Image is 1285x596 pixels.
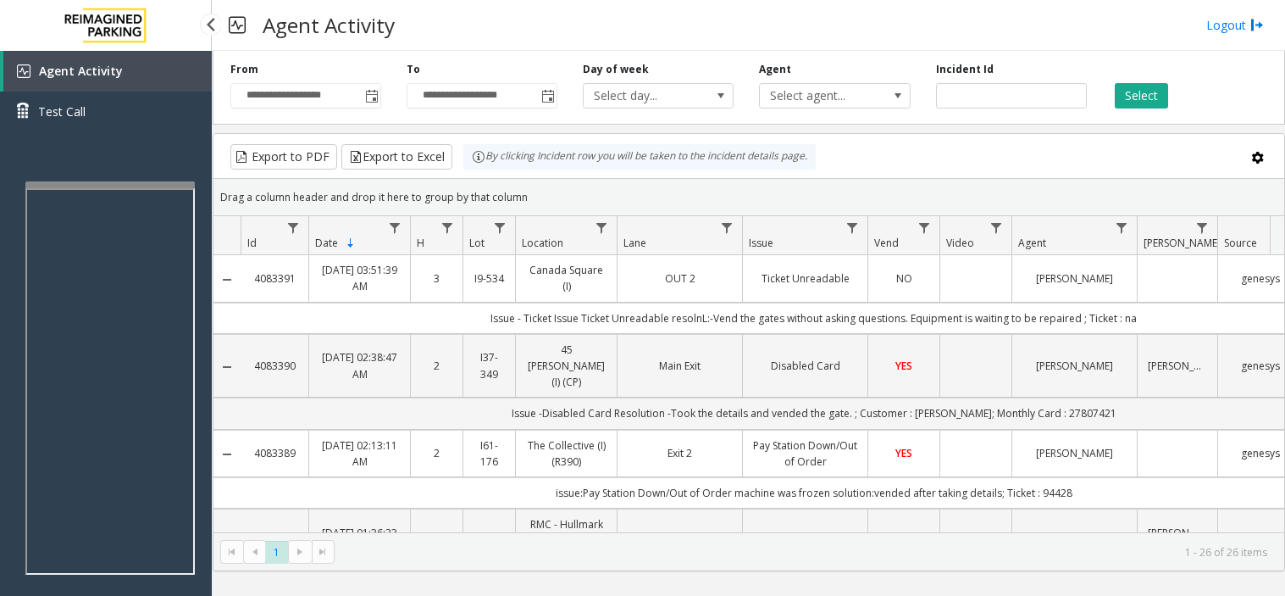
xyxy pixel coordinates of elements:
[407,62,420,77] label: To
[472,150,485,164] img: infoIcon.svg
[913,216,936,239] a: Vend Filter Menu
[319,262,400,294] a: [DATE] 03:51:39 AM
[1022,358,1127,374] a: [PERSON_NAME]
[319,349,400,382] a: [DATE] 02:38:47 AM
[895,446,912,460] span: YES
[319,437,400,470] a: [DATE] 02:13:11 AM
[315,236,338,250] span: Date
[3,51,212,92] a: Agent Activity
[1018,236,1046,250] span: Agent
[362,84,380,108] span: Toggle popup
[753,437,857,470] a: Pay Station Down/Out of Order
[38,103,86,120] span: Test Call
[251,358,298,374] a: 4083390
[344,237,357,250] span: Sortable
[229,4,246,46] img: pageIcon
[590,216,613,239] a: Location Filter Menu
[1144,236,1221,250] span: [PERSON_NAME]
[463,144,816,170] div: By clicking Incident row you will be taken to the incident details page.
[39,63,123,79] span: Agent Activity
[760,84,879,108] span: Select agent...
[421,445,452,461] a: 2
[474,349,505,382] a: I37-349
[749,236,773,250] span: Issue
[628,358,732,374] a: Main Exit
[251,270,298,287] a: 4083391
[985,216,1008,239] a: Video Filter Menu
[319,525,400,557] a: [DATE] 01:36:23 AM
[878,358,929,374] a: YES
[526,437,606,470] a: The Collective (I) (R390)
[421,270,452,287] a: 3
[628,445,732,461] a: Exit 2
[213,182,1284,212] div: Drag a column header and drop it here to group by that column
[526,516,606,565] a: RMC - Hullmark Centre ( Whole Foods ) (I)
[1206,16,1264,34] a: Logout
[213,448,241,461] a: Collapse Details
[213,273,241,287] a: Collapse Details
[841,216,864,239] a: Issue Filter Menu
[421,358,452,374] a: 2
[1115,83,1168,109] button: Select
[759,62,791,77] label: Agent
[1148,358,1207,374] a: [PERSON_NAME]
[1250,16,1264,34] img: logout
[538,84,557,108] span: Toggle popup
[489,216,512,239] a: Lot Filter Menu
[384,216,407,239] a: Date Filter Menu
[1022,445,1127,461] a: [PERSON_NAME]
[1022,270,1127,287] a: [PERSON_NAME]
[17,64,30,78] img: 'icon'
[896,271,912,286] span: NO
[895,359,912,373] span: YES
[623,236,646,250] span: Lane
[282,216,305,239] a: Id Filter Menu
[474,270,505,287] a: I9-534
[753,358,857,374] a: Disabled Card
[716,216,739,239] a: Lane Filter Menu
[1191,216,1214,239] a: Parker Filter Menu
[417,236,424,250] span: H
[436,216,459,239] a: H Filter Menu
[878,270,929,287] a: NO
[583,62,649,77] label: Day of week
[753,270,857,287] a: Ticket Unreadable
[469,236,485,250] span: Lot
[946,236,974,250] span: Video
[254,4,403,46] h3: Agent Activity
[251,445,298,461] a: 4083389
[1224,236,1257,250] span: Source
[1148,525,1207,557] a: [PERSON_NAME] sigh
[341,144,452,170] button: Export to Excel
[522,236,563,250] span: Location
[526,262,606,294] a: Canada Square (I)
[874,236,899,250] span: Vend
[213,216,1284,532] div: Data table
[265,541,288,564] span: Page 1
[526,342,606,391] a: 45 [PERSON_NAME] (I) (CP)
[247,236,257,250] span: Id
[936,62,994,77] label: Incident Id
[584,84,703,108] span: Select day...
[345,545,1267,560] kendo-pager-info: 1 - 26 of 26 items
[878,445,929,461] a: YES
[628,270,732,287] a: OUT 2
[230,62,258,77] label: From
[1111,216,1133,239] a: Agent Filter Menu
[213,360,241,374] a: Collapse Details
[230,144,337,170] button: Export to PDF
[474,437,505,470] a: I61-176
